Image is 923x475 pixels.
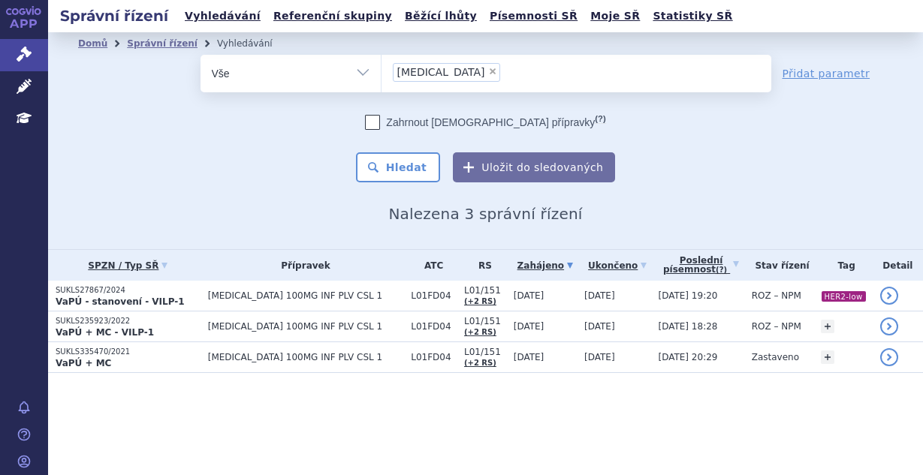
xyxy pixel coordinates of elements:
span: × [488,67,497,76]
span: [DATE] [584,352,615,362]
a: Poslednípísemnost(?) [658,250,744,281]
a: (+2 RS) [464,297,496,305]
strong: VaPÚ - stanovení - VILP-1 [56,296,185,307]
p: SUKLS27867/2024 [56,285,201,296]
span: L01FD04 [411,290,457,301]
a: Vyhledávání [180,6,265,26]
a: Běžící lhůty [400,6,481,26]
a: Zahájeno [514,255,577,276]
th: Tag [813,250,873,281]
a: Moje SŘ [586,6,644,26]
a: + [821,350,834,364]
th: RS [457,250,506,281]
span: L01/151 [464,347,506,357]
i: HER2-low [822,291,866,302]
span: [DATE] 20:29 [658,352,717,362]
a: + [821,320,834,333]
span: [MEDICAL_DATA] [397,67,485,77]
span: [DATE] 19:20 [658,290,717,301]
th: Detail [873,250,923,281]
span: ROZ – NPM [752,290,801,301]
span: [DATE] [514,290,544,301]
li: Vyhledávání [217,32,292,55]
a: detail [880,317,898,335]
th: ATC [403,250,457,281]
a: Domů [78,38,107,49]
a: (+2 RS) [464,359,496,367]
a: Správní řízení [127,38,198,49]
strong: VaPÚ + MC - VILP-1 [56,327,154,338]
span: L01/151 [464,285,506,296]
a: SPZN / Typ SŘ [56,255,201,276]
span: ROZ – NPM [752,321,801,332]
a: detail [880,287,898,305]
a: Přidat parametr [783,66,870,81]
p: SUKLS235923/2022 [56,316,201,326]
strong: VaPÚ + MC [56,358,111,368]
a: Písemnosti SŘ [485,6,582,26]
span: [DATE] [584,290,615,301]
span: L01FD04 [411,321,457,332]
span: [DATE] [584,321,615,332]
a: Ukončeno [584,255,650,276]
a: Referenční skupiny [269,6,397,26]
button: Uložit do sledovaných [453,152,615,182]
span: [MEDICAL_DATA] 100MG INF PLV CSL 1 [208,321,404,332]
abbr: (?) [716,266,727,275]
span: [DATE] 18:28 [658,321,717,332]
button: Hledat [356,152,441,182]
th: Stav řízení [744,250,813,281]
abbr: (?) [595,114,605,124]
span: [DATE] [514,321,544,332]
p: SUKLS335470/2021 [56,347,201,357]
span: L01/151 [464,316,506,326]
label: Zahrnout [DEMOGRAPHIC_DATA] přípravky [365,115,605,130]
input: [MEDICAL_DATA] [505,62,513,81]
th: Přípravek [201,250,404,281]
span: [MEDICAL_DATA] 100MG INF PLV CSL 1 [208,352,404,362]
h2: Správní řízení [48,5,180,26]
span: [DATE] [514,352,544,362]
span: [MEDICAL_DATA] 100MG INF PLV CSL 1 [208,290,404,301]
span: L01FD04 [411,352,457,362]
span: Nalezena 3 správní řízení [388,205,582,223]
a: Statistiky SŘ [648,6,737,26]
a: detail [880,348,898,366]
a: (+2 RS) [464,328,496,336]
span: Zastaveno [752,352,799,362]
